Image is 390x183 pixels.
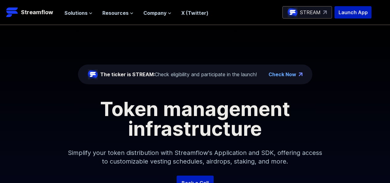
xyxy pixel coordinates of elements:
button: Resources [102,9,133,17]
a: Streamflow [6,6,58,19]
span: The ticker is STREAM: [100,71,155,77]
p: Simplify your token distribution with Streamflow's Application and SDK, offering access to custom... [63,139,328,176]
img: streamflow-logo-circle.png [288,7,298,17]
h1: Token management infrastructure [56,99,334,139]
button: Launch App [335,6,372,19]
div: Check eligibility and participate in the launch! [100,71,257,78]
a: Check Now [269,71,296,78]
p: Streamflow [21,8,53,17]
img: Streamflow Logo [6,6,18,19]
span: Resources [102,9,129,17]
span: Company [143,9,166,17]
button: Company [143,9,171,17]
img: top-right-arrow.png [299,73,302,76]
button: Solutions [64,9,92,17]
img: streamflow-logo-circle.png [88,69,98,79]
a: STREAM [282,6,332,19]
p: STREAM [300,9,321,16]
img: top-right-arrow.svg [323,10,327,14]
span: Solutions [64,9,88,17]
a: X (Twitter) [181,10,208,16]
